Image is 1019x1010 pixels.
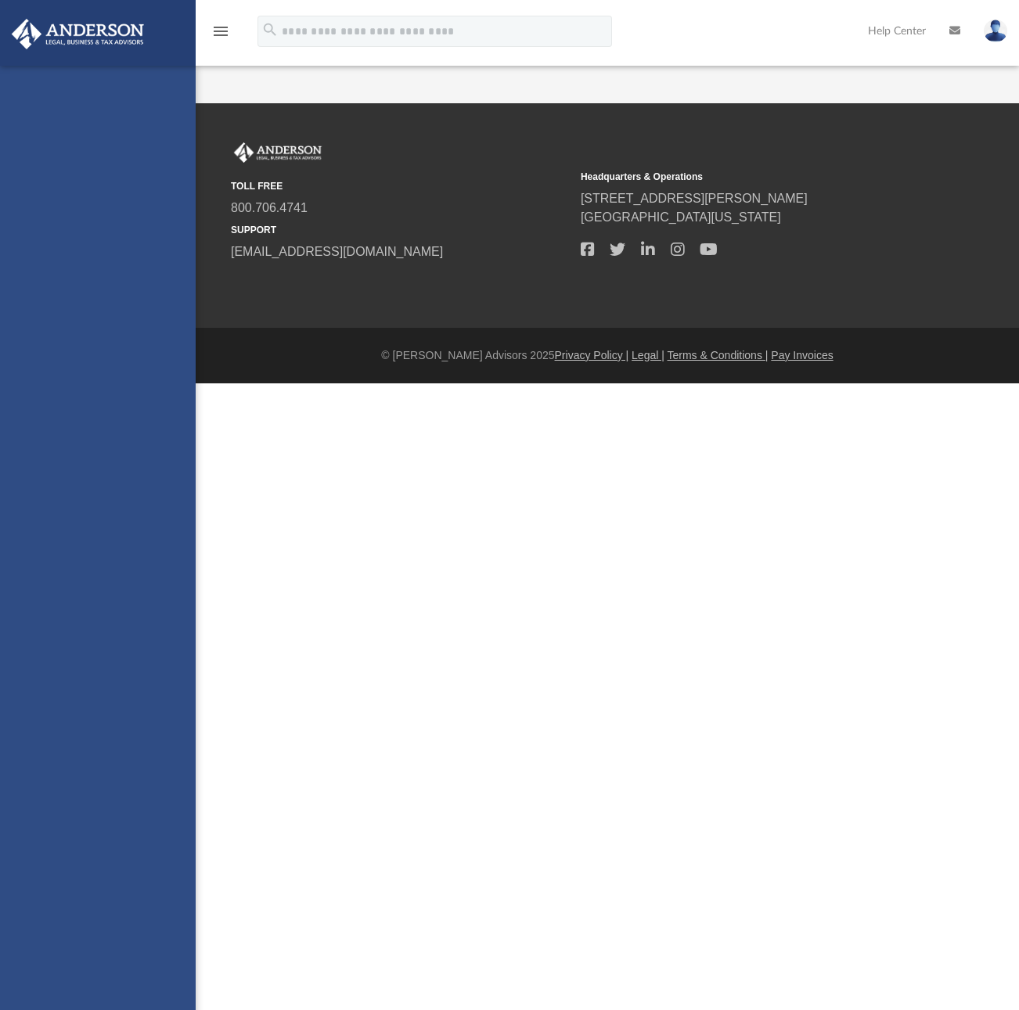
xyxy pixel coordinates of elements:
img: Anderson Advisors Platinum Portal [231,142,325,163]
a: Legal | [632,349,664,361]
a: Pay Invoices [771,349,833,361]
i: search [261,21,279,38]
i: menu [211,22,230,41]
a: 800.706.4741 [231,201,308,214]
a: [STREET_ADDRESS][PERSON_NAME] [581,192,808,205]
div: © [PERSON_NAME] Advisors 2025 [196,347,1019,364]
img: User Pic [984,20,1007,42]
small: SUPPORT [231,223,570,237]
a: Privacy Policy | [555,349,629,361]
img: Anderson Advisors Platinum Portal [7,19,149,49]
a: Terms & Conditions | [668,349,769,361]
small: Headquarters & Operations [581,170,920,184]
a: [EMAIL_ADDRESS][DOMAIN_NAME] [231,245,443,258]
a: [GEOGRAPHIC_DATA][US_STATE] [581,210,781,224]
small: TOLL FREE [231,179,570,193]
a: menu [211,30,230,41]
